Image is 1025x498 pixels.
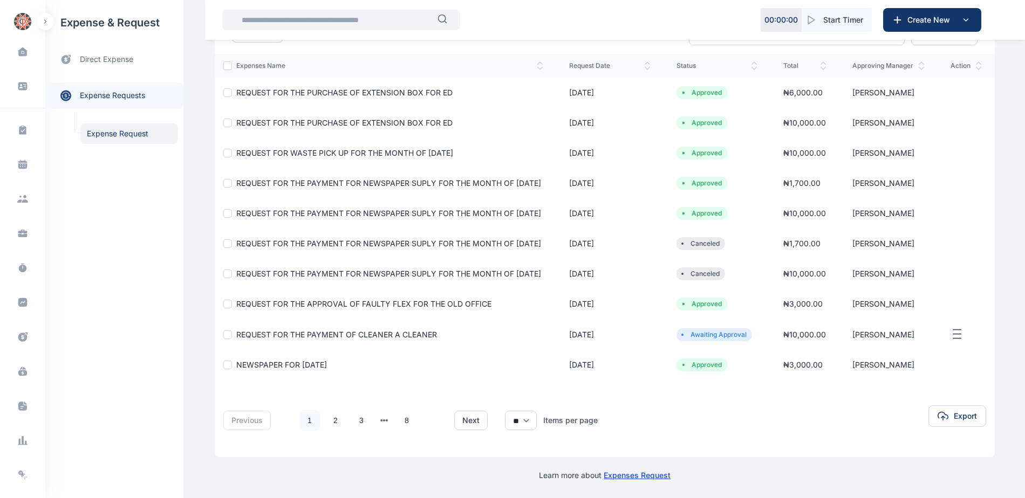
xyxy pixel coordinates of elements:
[556,319,663,350] td: [DATE]
[236,269,541,278] a: REQUEST FOR THE PAYMENT FOR NEWSPAPER SUPLY FOR THE MONTH OF [DATE]
[783,360,823,369] span: ₦ 3,000.00
[783,269,826,278] span: ₦ 10,000.00
[783,61,826,70] span: total
[764,15,798,25] p: 00 : 00 : 00
[351,410,372,431] a: 3
[299,410,320,431] a: 1
[839,168,938,198] td: [PERSON_NAME]
[325,410,346,431] a: 2
[783,118,826,127] span: ₦ 10,000.00
[236,148,453,157] a: REQUEST FOR WASTE PICK UP FOR THE MONTH OF [DATE]
[569,61,650,70] span: request date
[543,415,598,426] div: Items per page
[380,413,388,428] button: next page
[236,118,453,127] a: REQUEST FOR THE PURCHASE OF EXTENSION BOX FOR ED
[681,209,723,218] li: Approved
[556,168,663,198] td: [DATE]
[852,61,925,70] span: approving manager
[839,138,938,168] td: [PERSON_NAME]
[556,289,663,319] td: [DATE]
[783,209,826,218] span: ₦ 10,000.00
[236,88,453,97] a: REQUEST FOR THE PURCHASE OF EXTENSION BOX FOR ED
[681,300,723,308] li: Approved
[681,149,723,157] li: Approved
[783,239,821,248] span: ₦ 1,700.00
[604,471,671,480] a: Expenses Request
[279,413,295,428] li: 上一页
[236,61,543,70] span: expenses Name
[236,360,327,369] a: NEWSPAPER FOR [DATE]
[839,108,938,138] td: [PERSON_NAME]
[839,78,938,108] td: [PERSON_NAME]
[783,148,826,157] span: ₦ 10,000.00
[839,350,938,380] td: [PERSON_NAME]
[45,82,183,108] a: expense requests
[236,209,541,218] a: REQUEST FOR THE PAYMENT FOR NEWSPAPER SUPLY FOR THE MONTH OF [DATE]
[839,259,938,289] td: [PERSON_NAME]
[823,15,863,25] span: Start Timer
[80,123,178,144] a: Expense Request
[681,88,723,97] li: Approved
[556,108,663,138] td: [DATE]
[556,78,663,108] td: [DATE]
[45,45,183,74] a: direct expense
[556,229,663,259] td: [DATE]
[236,330,437,339] a: REQUEST FOR THE PAYMENT OF CLEANER A CLEANER
[783,299,823,308] span: ₦ 3,000.00
[928,405,986,427] button: Export
[556,138,663,168] td: [DATE]
[802,8,872,32] button: Start Timer
[783,178,821,188] span: ₦ 1,700.00
[839,229,938,259] td: [PERSON_NAME]
[236,239,541,248] a: REQUEST FOR THE PAYMENT FOR NEWSPAPER SUPLY FOR THE MONTH OF [DATE]
[236,299,491,308] a: REQUEST FOR THE APPROVAL OF FAULTY FLEX FOR THE OLD OFFICE
[556,350,663,380] td: [DATE]
[783,330,826,339] span: ₦ 10,000.00
[681,119,723,127] li: Approved
[236,178,541,188] a: REQUEST FOR THE PAYMENT FOR NEWSPAPER SUPLY FOR THE MONTH OF [DATE]
[556,198,663,229] td: [DATE]
[839,289,938,319] td: [PERSON_NAME]
[839,319,938,350] td: [PERSON_NAME]
[80,54,133,65] span: direct expense
[883,8,981,32] button: Create New
[783,88,823,97] span: ₦ 6,000.00
[903,15,959,25] span: Create New
[839,198,938,229] td: [PERSON_NAME]
[676,61,757,70] span: status
[681,269,721,278] li: Canceled
[397,410,417,431] a: 8
[422,413,437,428] li: 下一页
[454,411,488,430] button: next
[681,330,748,339] li: Awaiting Approval
[377,413,392,428] li: 向后 3 页
[223,411,271,430] button: previous
[954,411,977,421] span: Export
[681,239,721,248] li: Canceled
[681,179,723,188] li: Approved
[951,61,982,70] span: action
[45,74,183,108] div: expense requests
[556,259,663,289] td: [DATE]
[539,470,671,481] p: Learn more about
[681,361,723,369] li: Approved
